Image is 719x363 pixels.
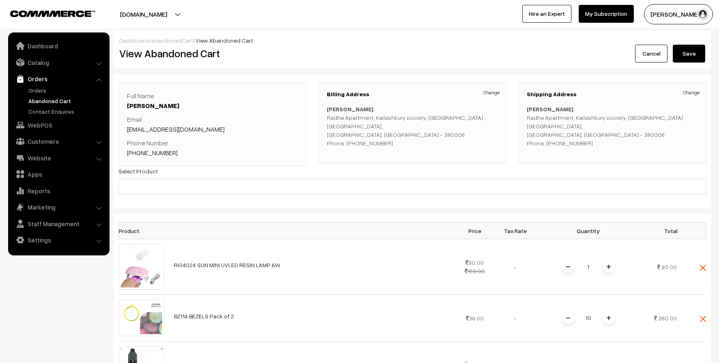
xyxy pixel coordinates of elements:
[10,11,95,17] img: COMMMERCE
[658,315,677,322] span: 360.00
[26,97,107,105] a: Abandoned Cart
[127,138,298,158] p: Phone Number
[607,265,611,269] img: plusI
[644,4,713,24] button: [PERSON_NAME]…
[119,36,705,45] div: / /
[10,233,107,247] a: Settings
[118,167,158,175] label: Select Product
[92,4,195,24] button: [DOMAIN_NAME]
[151,37,193,44] a: abandonedCart
[127,91,298,110] p: Full Name
[127,115,298,134] p: Email
[10,39,107,53] a: Dashboard
[195,37,253,44] span: View Abandoned Cart
[119,300,164,336] img: 1708760595249-375900285.png
[174,313,234,320] a: BZ114 BEZELS Pack of 2
[127,149,178,157] a: [PHONE_NUMBER]
[700,316,706,322] img: close
[566,316,570,320] img: minus
[514,264,517,270] span: -
[579,5,634,23] a: My Subscription
[527,106,573,112] b: [PERSON_NAME]
[527,91,698,98] h3: Shipping Address
[119,223,169,239] th: Product
[327,106,373,112] b: [PERSON_NAME]
[10,184,107,198] a: Reports
[10,55,107,70] a: Catalog
[514,315,517,322] span: -
[327,105,498,147] p: Radhe Apartment, Kailashkunj society, [GEOGRAPHIC_DATA] [GEOGRAPHIC_DATA], [GEOGRAPHIC_DATA], [GE...
[536,223,641,239] th: Quantity
[455,239,495,295] td: 90.00
[119,244,164,290] img: 1700893200645-872356848.png
[119,47,406,60] h2: View Abandoned Cart
[661,264,677,270] span: 90.00
[673,45,705,63] button: Save
[174,261,280,268] a: RI04024 SUN MINI UVLED RESIN LAMP 6W
[10,8,81,18] a: COMMMERCE
[455,223,495,239] th: Price
[10,167,107,181] a: Apps
[10,216,107,231] a: Staff Management
[697,8,709,20] img: user
[522,5,571,23] a: Hire an Expert
[700,265,706,271] img: close
[683,89,700,96] a: Change
[607,316,611,320] img: plusI
[127,102,179,110] a: [PERSON_NAME]
[566,265,570,269] img: minus
[483,89,500,96] a: Change
[10,118,107,132] a: WebPOS
[465,268,485,274] strike: 150.00
[10,200,107,214] a: Marketing
[26,86,107,95] a: Orders
[635,45,667,63] a: Cancel
[327,91,498,98] h3: Billing Address
[10,134,107,149] a: Customers
[26,107,107,116] a: Contact Enquires
[641,223,682,239] th: Total
[10,151,107,165] a: Website
[495,223,536,239] th: Tax Rate
[10,71,107,86] a: Orders
[127,125,225,133] a: [EMAIL_ADDRESS][DOMAIN_NAME]
[455,295,495,341] td: 36.00
[527,105,698,147] p: Radhe Apartment, Kailashkunj society, [GEOGRAPHIC_DATA] [GEOGRAPHIC_DATA], [GEOGRAPHIC_DATA], [GE...
[119,37,149,44] a: Dashboard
